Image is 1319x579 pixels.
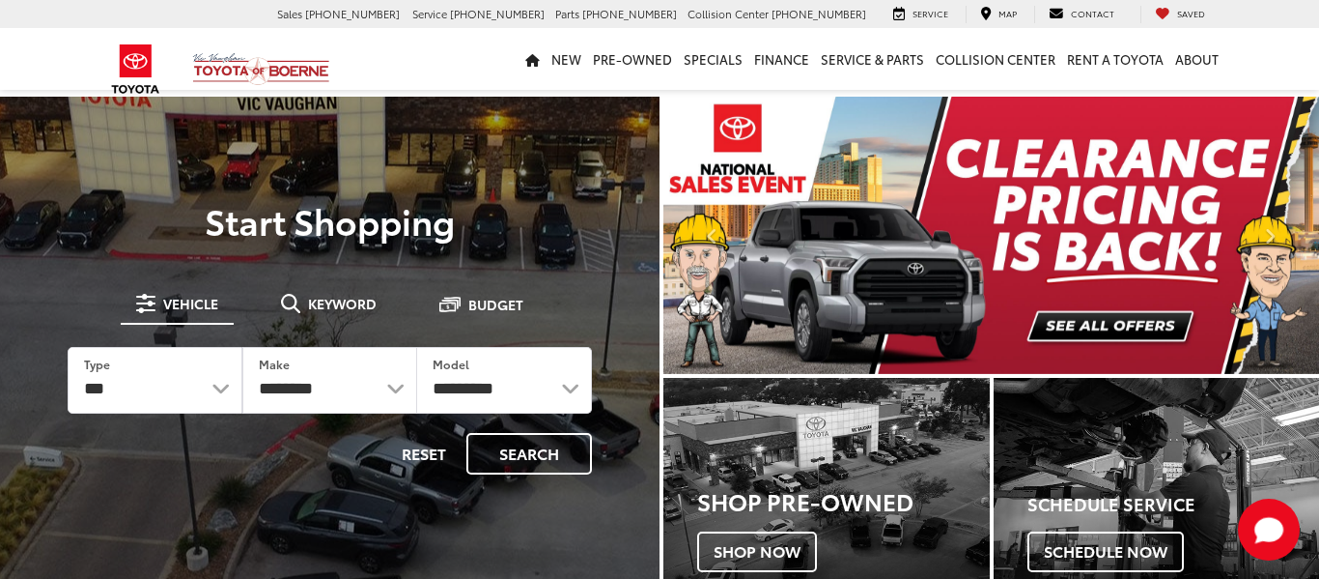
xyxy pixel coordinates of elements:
[468,298,523,311] span: Budget
[41,201,619,240] p: Start Shopping
[519,28,546,90] a: Home
[450,6,545,21] span: [PHONE_NUMBER]
[815,28,930,90] a: Service & Parts: Opens in a new tab
[305,6,400,21] span: [PHONE_NUMBER]
[663,97,1319,374] section: Carousel section with vehicle pictures - may contain disclaimers.
[1238,499,1300,561] svg: Start Chat
[1061,28,1169,90] a: Rent a Toyota
[678,28,748,90] a: Specials
[1027,532,1184,572] span: Schedule Now
[998,7,1017,19] span: Map
[1177,7,1205,19] span: Saved
[930,28,1061,90] a: Collision Center
[1034,6,1129,23] a: Contact
[697,488,990,513] h3: Shop Pre-Owned
[1140,6,1220,23] a: My Saved Vehicles
[433,356,469,372] label: Model
[663,135,762,335] button: Click to view previous picture.
[1238,499,1300,561] button: Toggle Chat Window
[1221,135,1319,335] button: Click to view next picture.
[772,6,866,21] span: [PHONE_NUMBER]
[466,433,592,475] button: Search
[688,6,769,21] span: Collision Center
[966,6,1031,23] a: Map
[385,433,463,475] button: Reset
[163,297,218,310] span: Vehicle
[587,28,678,90] a: Pre-Owned
[412,6,447,21] span: Service
[663,97,1319,374] img: Clearance Pricing Is Back
[99,38,172,101] img: Toyota
[1169,28,1224,90] a: About
[663,97,1319,374] div: carousel slide number 1 of 2
[84,356,110,372] label: Type
[879,6,963,23] a: Service
[192,52,330,86] img: Vic Vaughan Toyota of Boerne
[555,6,579,21] span: Parts
[259,356,290,372] label: Make
[748,28,815,90] a: Finance
[582,6,677,21] span: [PHONE_NUMBER]
[912,7,948,19] span: Service
[546,28,587,90] a: New
[277,6,302,21] span: Sales
[308,297,377,310] span: Keyword
[1071,7,1114,19] span: Contact
[697,532,817,572] span: Shop Now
